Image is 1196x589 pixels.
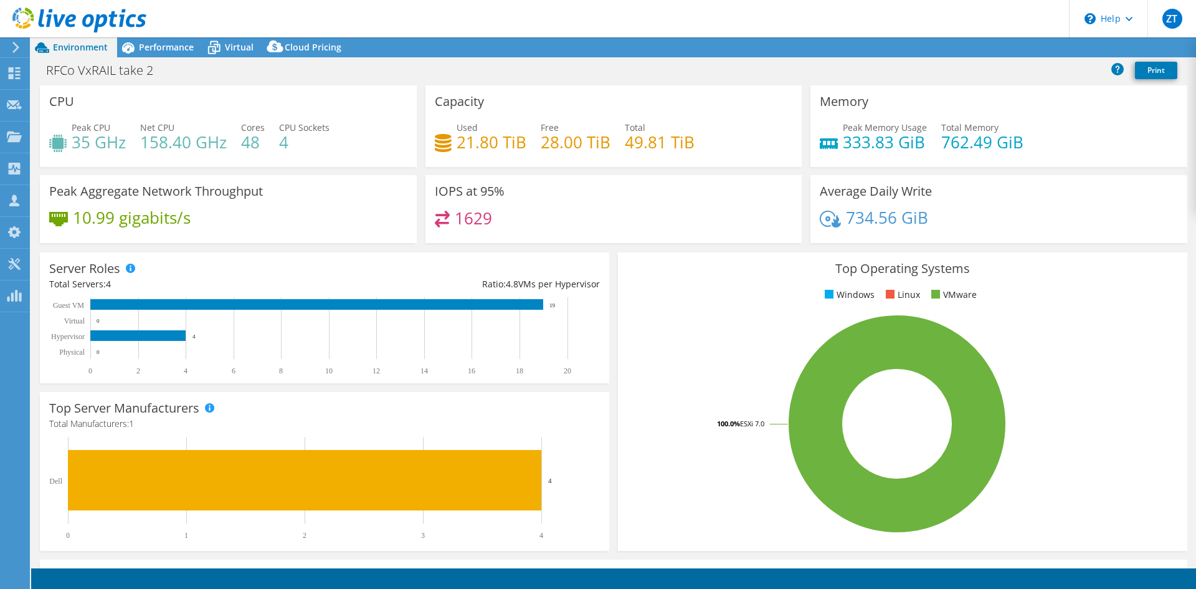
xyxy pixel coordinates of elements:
h3: Server Roles [49,262,120,275]
h4: 21.80 TiB [457,135,526,149]
text: 2 [136,366,140,375]
li: VMware [928,288,977,302]
text: Dell [49,477,62,486]
text: 20 [564,366,571,375]
span: 4 [106,278,111,290]
h4: 158.40 GHz [140,135,227,149]
span: Total Memory [941,122,999,133]
h4: 762.49 GiB [941,135,1023,149]
text: 1 [184,531,188,540]
text: 8 [279,366,283,375]
li: Linux [883,288,920,302]
h3: CPU [49,95,74,108]
h4: 4 [279,135,330,149]
span: Free [541,122,559,133]
span: Virtual [225,41,254,53]
text: 14 [420,366,428,375]
h4: 333.83 GiB [843,135,927,149]
h3: Memory [820,95,868,108]
text: 6 [232,366,235,375]
div: Total Servers: [49,277,325,291]
h4: 10.99 gigabits/s [73,211,191,224]
h3: Capacity [435,95,484,108]
text: 0 [97,349,100,355]
text: 3 [421,531,425,540]
span: Cloud Pricing [285,41,341,53]
h4: Total Manufacturers: [49,417,600,431]
tspan: ESXi 7.0 [740,419,764,428]
li: Windows [822,288,875,302]
a: Print [1135,62,1177,79]
text: 18 [516,366,523,375]
h3: Average Daily Write [820,184,932,198]
text: Guest VM [53,301,84,310]
text: 19 [549,302,556,309]
text: 10 [325,366,333,375]
h4: 734.56 GiB [846,211,928,224]
div: Ratio: VMs per Hypervisor [325,277,600,291]
svg: \n [1084,13,1096,24]
text: 4 [548,477,552,484]
text: Physical [59,348,85,357]
span: 1 [129,418,134,429]
text: 16 [468,366,475,375]
span: Peak Memory Usage [843,122,927,133]
text: 4 [539,531,543,540]
text: Virtual [64,317,85,325]
span: CPU Sockets [279,122,330,133]
span: 4.8 [506,278,518,290]
text: 4 [184,366,187,375]
text: 0 [88,366,92,375]
span: Environment [53,41,108,53]
span: Cores [241,122,265,133]
span: ZT [1162,9,1182,29]
h3: Top Server Manufacturers [49,401,199,415]
h4: 1629 [455,211,492,225]
span: Used [457,122,478,133]
text: 4 [192,333,196,340]
text: Hypervisor [51,332,85,341]
span: Peak CPU [72,122,110,133]
span: Performance [139,41,194,53]
text: 0 [66,531,70,540]
tspan: 100.0% [717,419,740,428]
h4: 35 GHz [72,135,126,149]
h3: IOPS at 95% [435,184,505,198]
h3: Peak Aggregate Network Throughput [49,184,263,198]
h4: 49.81 TiB [625,135,695,149]
span: Total [625,122,645,133]
text: 0 [97,318,100,324]
span: Net CPU [140,122,174,133]
text: 12 [373,366,380,375]
h3: Top Operating Systems [627,262,1178,275]
h4: 28.00 TiB [541,135,610,149]
h1: RFCo VxRAIL take 2 [40,64,173,77]
text: 2 [303,531,306,540]
h4: 48 [241,135,265,149]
